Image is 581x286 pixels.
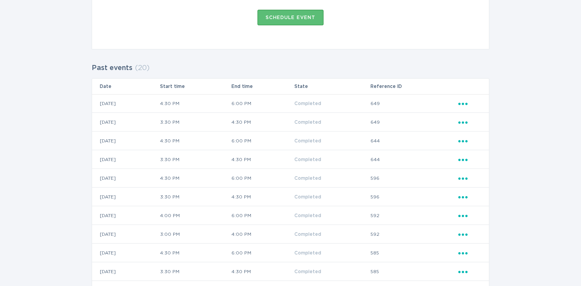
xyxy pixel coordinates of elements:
[92,132,489,150] tr: 12945904161d4fb095fc1ec53af9462e
[160,113,231,132] td: 3:30 PM
[458,99,481,108] div: Popover menu
[458,230,481,239] div: Popover menu
[458,155,481,164] div: Popover menu
[370,225,458,244] td: 592
[160,225,231,244] td: 3:00 PM
[458,174,481,182] div: Popover menu
[160,188,231,206] td: 3:30 PM
[160,132,231,150] td: 4:30 PM
[370,94,458,113] td: 649
[92,150,160,169] td: [DATE]
[231,244,294,262] td: 6:00 PM
[370,150,458,169] td: 644
[160,79,231,94] th: Start time
[92,244,489,262] tr: 7aa2b991bc4d4839ad82ae7f3cb46fe7
[294,157,321,162] span: Completed
[92,262,489,281] tr: b79d8d6606d148e7bfaec1764431ae4d
[92,61,132,75] h2: Past events
[370,132,458,150] td: 644
[92,244,160,262] td: [DATE]
[160,169,231,188] td: 4:30 PM
[294,101,321,106] span: Completed
[92,113,489,132] tr: c818896d588c42ea9e782753d194e769
[160,94,231,113] td: 4:30 PM
[231,225,294,244] td: 4:00 PM
[231,169,294,188] td: 6:00 PM
[458,137,481,145] div: Popover menu
[92,150,489,169] tr: 68d19138d172403ea9ff2ffdc7ba3fe5
[92,225,160,244] td: [DATE]
[458,249,481,257] div: Popover menu
[294,176,321,181] span: Completed
[370,79,458,94] th: Reference ID
[231,188,294,206] td: 4:30 PM
[294,232,321,237] span: Completed
[294,195,321,199] span: Completed
[92,169,160,188] td: [DATE]
[257,10,324,25] button: Schedule event
[370,206,458,225] td: 592
[231,113,294,132] td: 4:30 PM
[160,244,231,262] td: 4:30 PM
[231,132,294,150] td: 6:00 PM
[294,269,321,274] span: Completed
[370,262,458,281] td: 585
[92,113,160,132] td: [DATE]
[294,120,321,125] span: Completed
[294,79,370,94] th: State
[92,206,489,225] tr: 253a8b2fbad3452080484735204969c5
[92,188,489,206] tr: a83fbf76f1bc4316ba1b531c9ef490d5
[231,79,294,94] th: End time
[266,15,315,20] div: Schedule event
[160,262,231,281] td: 3:30 PM
[370,244,458,262] td: 585
[160,150,231,169] td: 3:30 PM
[92,206,160,225] td: [DATE]
[458,211,481,220] div: Popover menu
[231,150,294,169] td: 4:30 PM
[294,213,321,218] span: Completed
[92,132,160,150] td: [DATE]
[370,113,458,132] td: 649
[231,262,294,281] td: 4:30 PM
[92,188,160,206] td: [DATE]
[458,193,481,201] div: Popover menu
[458,118,481,126] div: Popover menu
[231,206,294,225] td: 6:00 PM
[92,94,160,113] td: [DATE]
[135,65,150,72] span: ( 20 )
[92,94,489,113] tr: 16a8d6b5fcd746f9ac544a1d6338a7b0
[160,206,231,225] td: 4:00 PM
[370,169,458,188] td: 596
[92,225,489,244] tr: d88fd8ab920948b0b2f5173ce0bb89d7
[92,79,160,94] th: Date
[294,251,321,255] span: Completed
[370,188,458,206] td: 596
[92,79,489,94] tr: Table Headers
[294,139,321,143] span: Completed
[231,94,294,113] td: 6:00 PM
[92,262,160,281] td: [DATE]
[92,169,489,188] tr: 59be3c3d58d44f86b70d14a0888a0d9a
[458,267,481,276] div: Popover menu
